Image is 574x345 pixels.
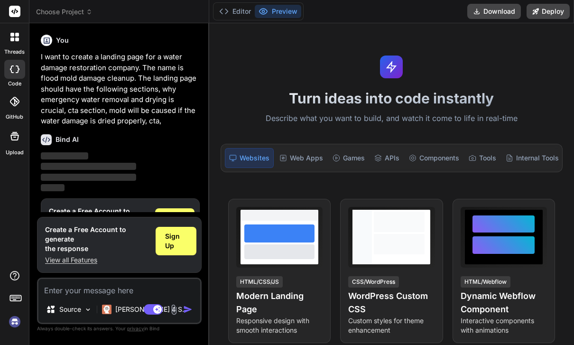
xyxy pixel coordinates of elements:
[7,314,23,330] img: signin
[115,305,186,314] p: [PERSON_NAME] 4 S..
[41,152,88,159] span: ‌
[461,289,547,316] h4: Dynamic Webflow Component
[183,305,193,314] img: icon
[502,148,563,168] div: Internal Tools
[225,148,274,168] div: Websites
[527,4,570,19] button: Deploy
[255,5,301,18] button: Preview
[370,148,403,168] div: APIs
[56,135,79,144] h6: Bind AI
[165,232,187,251] span: Sign Up
[461,276,510,288] div: HTML/Webflow
[4,48,25,56] label: threads
[348,276,399,288] div: CSS/WordPress
[348,289,435,316] h4: WordPress Custom CSS
[37,324,202,333] p: Always double-check its answers. Your in Bind
[49,206,148,235] h1: Create a Free Account to generate the response
[461,316,547,335] p: Interactive components with animations
[6,113,23,121] label: GitHub
[236,289,323,316] h4: Modern Landing Page
[41,184,65,191] span: ‌
[59,305,81,314] p: Source
[276,148,327,168] div: Web Apps
[236,316,323,335] p: Responsive design with smooth interactions
[45,255,148,265] p: View all Features
[236,276,283,288] div: HTML/CSS/JS
[215,112,568,125] p: Describe what you want to build, and watch it come to life in real-time
[215,5,255,18] button: Editor
[41,174,136,181] span: ‌
[41,52,200,127] p: I want to create a landing page for a water damage restoration company. The name is flood mold da...
[467,4,521,19] button: Download
[168,304,179,315] img: attachment
[84,306,92,314] img: Pick Models
[36,7,93,17] span: Choose Project
[45,225,148,253] h1: Create a Free Account to generate the response
[348,316,435,335] p: Custom styles for theme enhancement
[127,326,144,331] span: privacy
[6,149,24,157] label: Upload
[102,305,111,314] img: Claude 4 Sonnet
[405,148,463,168] div: Components
[56,36,69,45] h6: You
[215,90,568,107] h1: Turn ideas into code instantly
[41,163,136,170] span: ‌
[8,80,21,88] label: code
[465,148,500,168] div: Tools
[329,148,369,168] div: Games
